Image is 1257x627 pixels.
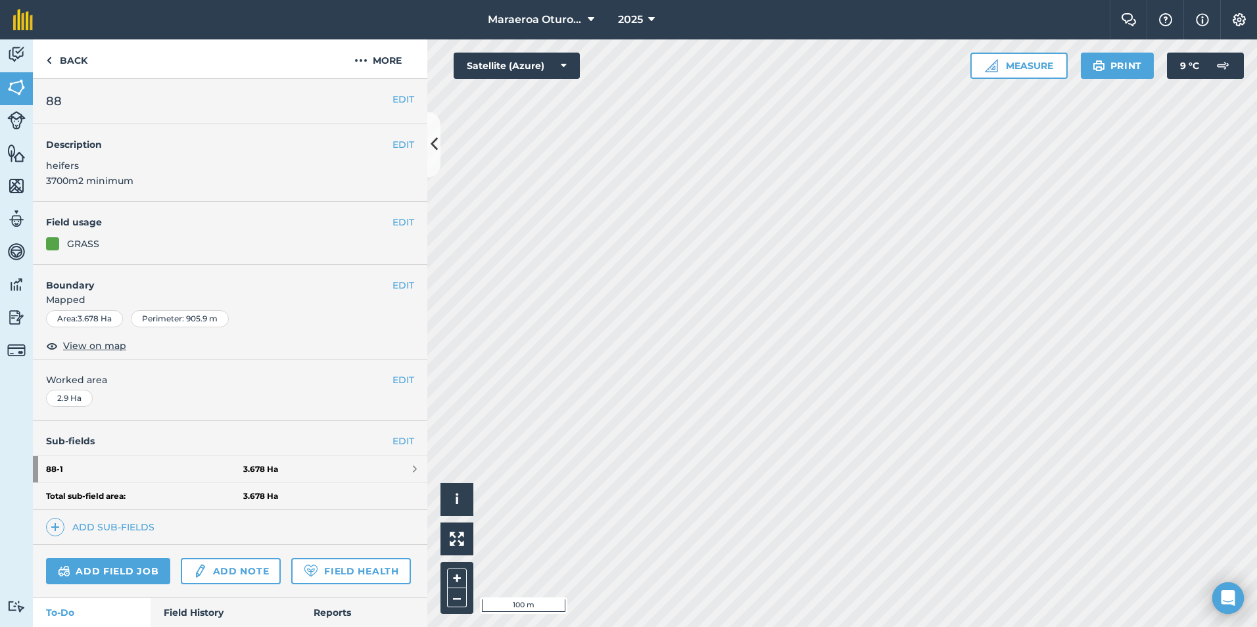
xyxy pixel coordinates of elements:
[63,338,126,353] span: View on map
[33,292,427,307] span: Mapped
[46,338,58,354] img: svg+xml;base64,PHN2ZyB4bWxucz0iaHR0cDovL3d3dy53My5vcmcvMjAwMC9zdmciIHdpZHRoPSIxOCIgaGVpZ2h0PSIyNC...
[7,176,26,196] img: svg+xml;base64,PHN2ZyB4bWxucz0iaHR0cDovL3d3dy53My5vcmcvMjAwMC9zdmciIHdpZHRoPSI1NiIgaGVpZ2h0PSI2MC...
[7,111,26,129] img: svg+xml;base64,PD94bWwgdmVyc2lvbj0iMS4wIiBlbmNvZGluZz0idXRmLTgiPz4KPCEtLSBHZW5lcmF0b3I6IEFkb2JlIE...
[329,39,427,78] button: More
[46,373,414,387] span: Worked area
[450,532,464,546] img: Four arrows, one pointing top left, one top right, one bottom right and the last bottom left
[985,59,998,72] img: Ruler icon
[7,275,26,294] img: svg+xml;base64,PD94bWwgdmVyc2lvbj0iMS4wIiBlbmNvZGluZz0idXRmLTgiPz4KPCEtLSBHZW5lcmF0b3I6IEFkb2JlIE...
[46,53,52,68] img: svg+xml;base64,PHN2ZyB4bWxucz0iaHR0cDovL3d3dy53My5vcmcvMjAwMC9zdmciIHdpZHRoPSI5IiBoZWlnaHQ9IjI0Ii...
[392,434,414,448] a: EDIT
[7,45,26,64] img: svg+xml;base64,PD94bWwgdmVyc2lvbj0iMS4wIiBlbmNvZGluZz0idXRmLTgiPz4KPCEtLSBHZW5lcmF0b3I6IEFkb2JlIE...
[392,278,414,292] button: EDIT
[1180,53,1199,79] span: 9 ° C
[392,215,414,229] button: EDIT
[1093,58,1105,74] img: svg+xml;base64,PHN2ZyB4bWxucz0iaHR0cDovL3d3dy53My5vcmcvMjAwMC9zdmciIHdpZHRoPSIxOSIgaGVpZ2h0PSIyNC...
[33,265,392,292] h4: Boundary
[46,456,243,482] strong: 88 - 1
[46,390,93,407] div: 2.9 Ha
[193,563,207,579] img: svg+xml;base64,PD94bWwgdmVyc2lvbj0iMS4wIiBlbmNvZGluZz0idXRmLTgiPz4KPCEtLSBHZW5lcmF0b3I6IEFkb2JlIE...
[454,53,580,79] button: Satellite (Azure)
[354,53,368,68] img: svg+xml;base64,PHN2ZyB4bWxucz0iaHR0cDovL3d3dy53My5vcmcvMjAwMC9zdmciIHdpZHRoPSIyMCIgaGVpZ2h0PSIyNC...
[33,456,427,482] a: 88-13.678 Ha
[33,39,101,78] a: Back
[151,598,300,627] a: Field History
[291,558,410,584] a: Field Health
[13,9,33,30] img: fieldmargin Logo
[447,588,467,607] button: –
[455,491,459,507] span: i
[1081,53,1154,79] button: Print
[7,308,26,327] img: svg+xml;base64,PD94bWwgdmVyc2lvbj0iMS4wIiBlbmNvZGluZz0idXRmLTgiPz4KPCEtLSBHZW5lcmF0b3I6IEFkb2JlIE...
[392,373,414,387] button: EDIT
[46,310,123,327] div: Area : 3.678 Ha
[46,338,126,354] button: View on map
[67,237,99,251] div: GRASS
[33,434,427,448] h4: Sub-fields
[392,92,414,106] button: EDIT
[46,160,133,186] span: heifers 3700m2 minimum
[447,569,467,588] button: +
[131,310,229,327] div: Perimeter : 905.9 m
[243,491,278,501] strong: 3.678 Ha
[392,137,414,152] button: EDIT
[243,464,278,475] strong: 3.678 Ha
[618,12,643,28] span: 2025
[58,563,70,579] img: svg+xml;base64,PD94bWwgdmVyc2lvbj0iMS4wIiBlbmNvZGluZz0idXRmLTgiPz4KPCEtLSBHZW5lcmF0b3I6IEFkb2JlIE...
[46,215,392,229] h4: Field usage
[300,598,427,627] a: Reports
[7,341,26,360] img: svg+xml;base64,PD94bWwgdmVyc2lvbj0iMS4wIiBlbmNvZGluZz0idXRmLTgiPz4KPCEtLSBHZW5lcmF0b3I6IEFkb2JlIE...
[46,491,243,501] strong: Total sub-field area:
[488,12,582,28] span: Maraeroa Oturoa 2b
[7,78,26,97] img: svg+xml;base64,PHN2ZyB4bWxucz0iaHR0cDovL3d3dy53My5vcmcvMjAwMC9zdmciIHdpZHRoPSI1NiIgaGVpZ2h0PSI2MC...
[51,519,60,535] img: svg+xml;base64,PHN2ZyB4bWxucz0iaHR0cDovL3d3dy53My5vcmcvMjAwMC9zdmciIHdpZHRoPSIxNCIgaGVpZ2h0PSIyNC...
[7,600,26,613] img: svg+xml;base64,PD94bWwgdmVyc2lvbj0iMS4wIiBlbmNvZGluZz0idXRmLTgiPz4KPCEtLSBHZW5lcmF0b3I6IEFkb2JlIE...
[33,598,151,627] a: To-Do
[1212,582,1244,614] div: Open Intercom Messenger
[7,242,26,262] img: svg+xml;base64,PD94bWwgdmVyc2lvbj0iMS4wIiBlbmNvZGluZz0idXRmLTgiPz4KPCEtLSBHZW5lcmF0b3I6IEFkb2JlIE...
[1196,12,1209,28] img: svg+xml;base64,PHN2ZyB4bWxucz0iaHR0cDovL3d3dy53My5vcmcvMjAwMC9zdmciIHdpZHRoPSIxNyIgaGVpZ2h0PSIxNy...
[181,558,281,584] a: Add note
[46,137,414,152] h4: Description
[1158,13,1174,26] img: A question mark icon
[1231,13,1247,26] img: A cog icon
[1167,53,1244,79] button: 9 °C
[7,209,26,229] img: svg+xml;base64,PD94bWwgdmVyc2lvbj0iMS4wIiBlbmNvZGluZz0idXRmLTgiPz4KPCEtLSBHZW5lcmF0b3I6IEFkb2JlIE...
[46,558,170,584] a: Add field job
[440,483,473,516] button: i
[46,92,62,110] span: 88
[7,143,26,163] img: svg+xml;base64,PHN2ZyB4bWxucz0iaHR0cDovL3d3dy53My5vcmcvMjAwMC9zdmciIHdpZHRoPSI1NiIgaGVpZ2h0PSI2MC...
[970,53,1068,79] button: Measure
[1121,13,1137,26] img: Two speech bubbles overlapping with the left bubble in the forefront
[46,518,160,536] a: Add sub-fields
[1210,53,1236,79] img: svg+xml;base64,PD94bWwgdmVyc2lvbj0iMS4wIiBlbmNvZGluZz0idXRmLTgiPz4KPCEtLSBHZW5lcmF0b3I6IEFkb2JlIE...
